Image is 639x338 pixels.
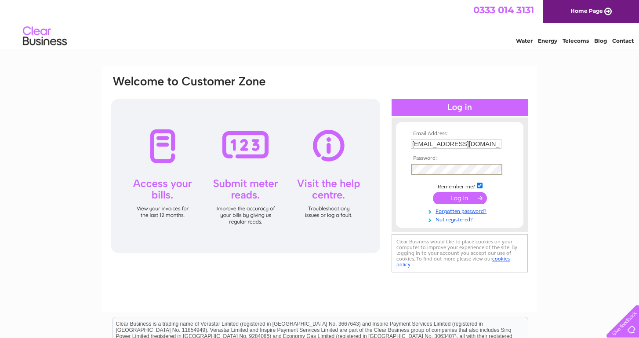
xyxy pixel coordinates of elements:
[411,206,511,215] a: Forgotten password?
[409,155,511,162] th: Password:
[433,192,487,204] input: Submit
[563,37,589,44] a: Telecoms
[392,234,528,272] div: Clear Business would like to place cookies on your computer to improve your experience of the sit...
[538,37,557,44] a: Energy
[594,37,607,44] a: Blog
[396,256,510,268] a: cookies policy
[409,131,511,137] th: Email Address:
[22,23,67,50] img: logo.png
[516,37,533,44] a: Water
[409,181,511,190] td: Remember me?
[411,215,511,223] a: Not registered?
[612,37,634,44] a: Contact
[113,5,528,43] div: Clear Business is a trading name of Verastar Limited (registered in [GEOGRAPHIC_DATA] No. 3667643...
[473,4,534,15] a: 0333 014 3131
